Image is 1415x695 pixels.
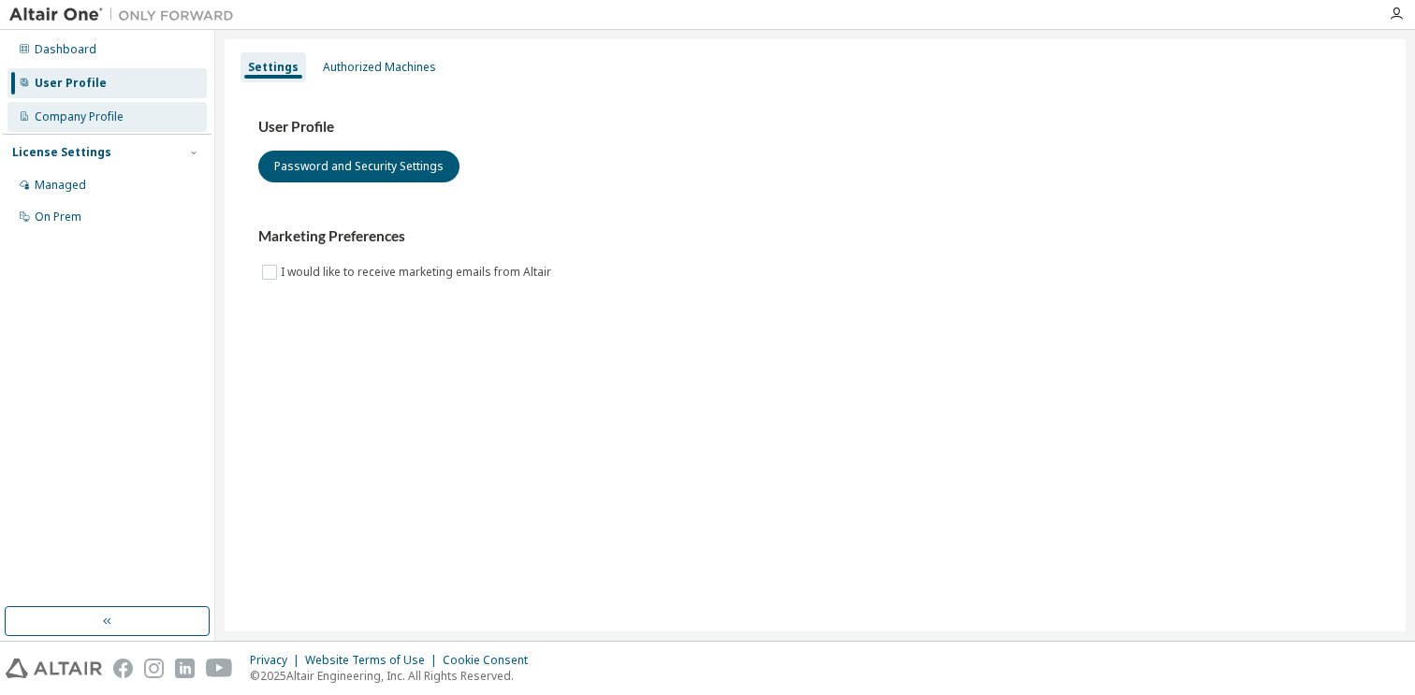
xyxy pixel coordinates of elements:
div: Authorized Machines [323,60,436,75]
img: altair_logo.svg [6,659,102,678]
div: On Prem [35,210,81,224]
label: I would like to receive marketing emails from Altair [281,261,555,283]
div: Dashboard [35,42,96,57]
img: youtube.svg [206,659,233,678]
div: Company Profile [35,109,124,124]
div: License Settings [12,145,111,160]
p: © 2025 Altair Engineering, Inc. All Rights Reserved. [250,668,539,684]
div: User Profile [35,76,107,91]
h3: Marketing Preferences [258,227,1372,246]
div: Settings [248,60,299,75]
div: Cookie Consent [443,653,539,668]
img: linkedin.svg [175,659,195,678]
img: instagram.svg [144,659,164,678]
h3: User Profile [258,118,1372,137]
div: Privacy [250,653,305,668]
div: Website Terms of Use [305,653,443,668]
div: Managed [35,178,86,193]
img: Altair One [9,6,243,24]
img: facebook.svg [113,659,133,678]
button: Password and Security Settings [258,151,460,182]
